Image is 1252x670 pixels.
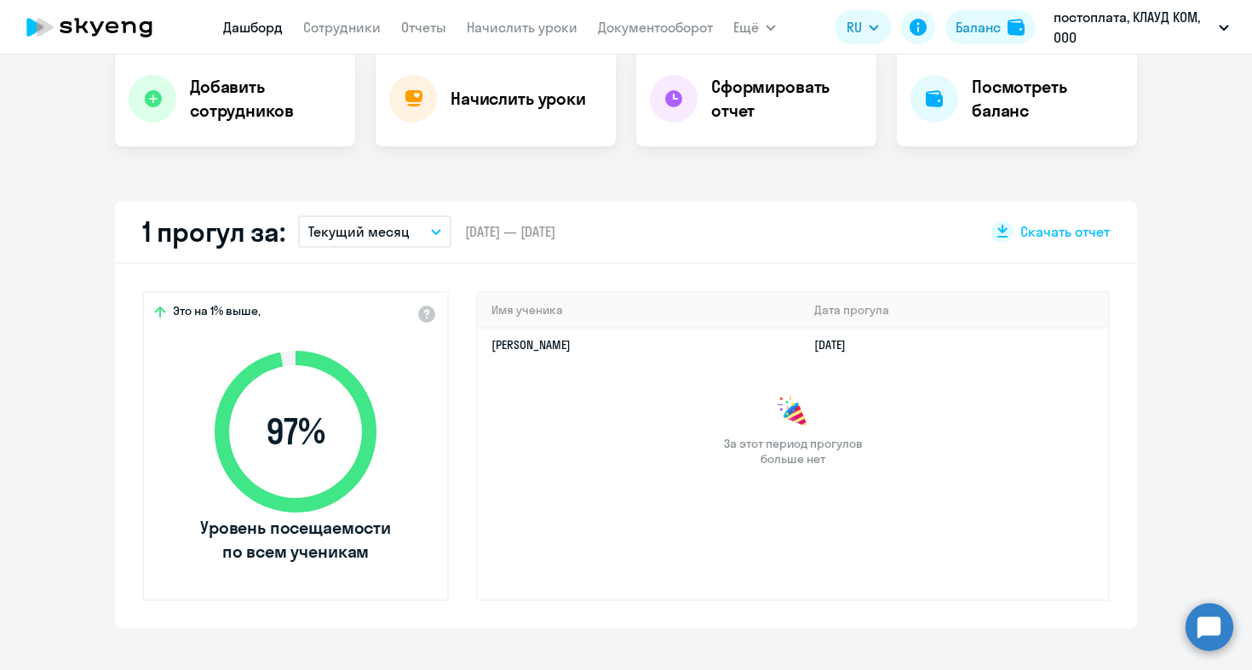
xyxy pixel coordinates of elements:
th: Имя ученика [478,293,801,328]
p: постоплата, КЛАУД КОМ, ООО [1054,7,1212,48]
a: Отчеты [401,19,446,36]
h4: Добавить сотрудников [190,75,342,123]
span: Ещё [733,17,759,37]
span: Это на 1% выше, [173,303,261,324]
span: Скачать отчет [1020,222,1110,241]
button: Текущий месяц [298,215,451,248]
a: Сотрудники [303,19,381,36]
span: 97 % [198,411,393,452]
img: congrats [776,395,810,429]
h4: Сформировать отчет [711,75,863,123]
a: Начислить уроки [467,19,577,36]
a: Дашборд [223,19,283,36]
a: Документооборот [598,19,713,36]
img: balance [1008,19,1025,36]
h4: Посмотреть баланс [972,75,1123,123]
span: RU [847,17,862,37]
h2: 1 прогул за: [142,215,284,249]
div: Баланс [956,17,1001,37]
a: [PERSON_NAME] [491,337,571,352]
h4: Начислить уроки [451,87,586,111]
span: [DATE] — [DATE] [465,222,555,241]
a: [DATE] [814,337,859,352]
button: постоплата, КЛАУД КОМ, ООО [1045,7,1238,48]
span: Уровень посещаемости по всем ученикам [198,516,393,564]
button: Балансbalance [945,10,1035,44]
button: Ещё [733,10,776,44]
span: За этот период прогулов больше нет [721,436,864,467]
p: Текущий месяц [308,221,410,242]
th: Дата прогула [801,293,1108,328]
button: RU [835,10,891,44]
